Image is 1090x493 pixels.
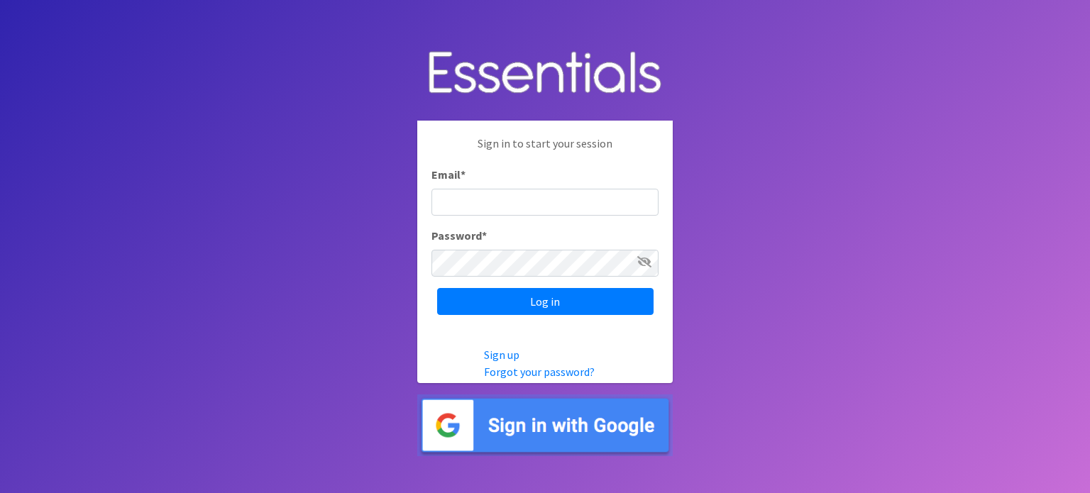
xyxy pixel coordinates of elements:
[437,288,654,315] input: Log in
[431,166,466,183] label: Email
[484,365,595,379] a: Forgot your password?
[431,135,659,166] p: Sign in to start your session
[417,37,673,110] img: Human Essentials
[482,228,487,243] abbr: required
[417,394,673,456] img: Sign in with Google
[431,227,487,244] label: Password
[484,348,519,362] a: Sign up
[461,167,466,182] abbr: required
